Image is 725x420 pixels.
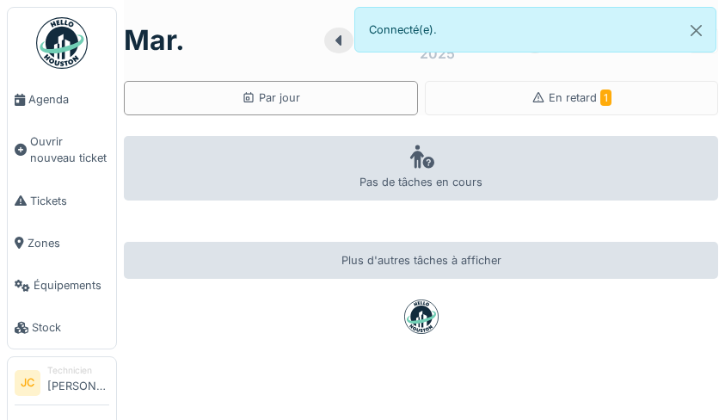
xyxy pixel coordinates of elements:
a: Ouvrir nouveau ticket [8,120,116,179]
span: Tickets [30,193,109,209]
div: Pas de tâches en cours [124,136,718,201]
span: Stock [32,319,109,336]
span: Ouvrir nouveau ticket [30,133,109,166]
div: Plus d'autres tâches à afficher [124,242,718,279]
div: Connecté(e). [354,7,717,52]
span: 1 [600,90,611,106]
a: Stock [8,306,116,349]
div: Technicien [47,364,109,377]
h1: mar. [124,24,185,57]
li: [PERSON_NAME] [47,364,109,401]
button: Close [677,8,716,53]
div: Par jour [242,90,300,106]
a: Agenda [8,78,116,120]
a: JC Technicien[PERSON_NAME] [15,364,109,405]
a: Équipements [8,264,116,306]
div: 2025 [420,43,455,64]
span: En retard [549,91,611,104]
span: Équipements [34,277,109,293]
img: badge-BVDL4wpA.svg [404,300,439,334]
li: JC [15,370,40,396]
span: Agenda [28,91,109,108]
span: Zones [28,235,109,251]
img: Badge_color-CXgf-gQk.svg [36,17,88,69]
a: Tickets [8,180,116,222]
a: Zones [8,222,116,264]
